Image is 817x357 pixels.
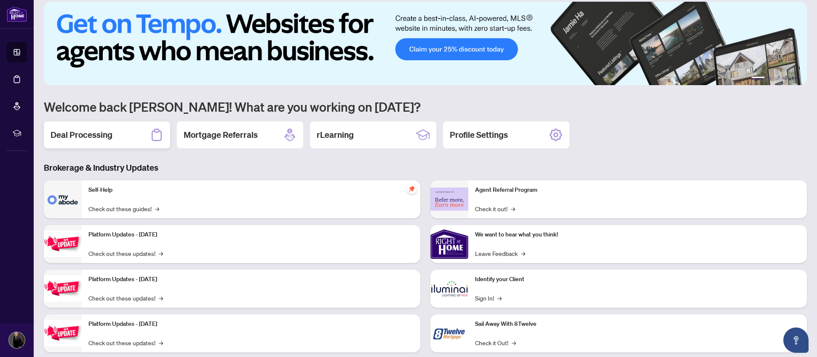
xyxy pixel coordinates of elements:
button: 4 [782,77,785,80]
p: Platform Updates - [DATE] [88,275,414,284]
p: Platform Updates - [DATE] [88,230,414,239]
a: Check out these updates!→ [88,293,163,303]
a: Check it Out!→ [475,338,516,347]
button: 2 [768,77,772,80]
img: Platform Updates - June 23, 2025 [44,320,82,346]
a: Check out these updates!→ [88,249,163,258]
h2: Profile Settings [450,129,508,141]
a: Check out these updates!→ [88,338,163,347]
p: Sail Away With 8Twelve [475,319,800,329]
span: → [497,293,502,303]
p: Platform Updates - [DATE] [88,319,414,329]
span: → [512,338,516,347]
a: Leave Feedback→ [475,249,525,258]
button: 6 [795,77,798,80]
span: → [511,204,515,213]
p: We want to hear what you think! [475,230,800,239]
img: Self-Help [44,180,82,218]
img: Slide 0 [44,2,807,85]
img: logo [7,6,27,22]
h1: Welcome back [PERSON_NAME]! What are you working on [DATE]? [44,99,807,115]
button: 1 [751,77,765,80]
a: Check it out!→ [475,204,515,213]
a: Sign In!→ [475,293,502,303]
img: Agent Referral Program [430,188,468,211]
img: Identify your Client [430,270,468,308]
span: pushpin [407,184,417,194]
a: Check out these guides!→ [88,204,159,213]
img: Platform Updates - July 8, 2025 [44,275,82,302]
img: We want to hear what you think! [430,225,468,263]
p: Identify your Client [475,275,800,284]
span: → [159,338,163,347]
img: Platform Updates - July 21, 2025 [44,231,82,257]
h3: Brokerage & Industry Updates [44,162,807,174]
p: Agent Referral Program [475,185,800,195]
h2: Deal Processing [51,129,112,141]
p: Self-Help [88,185,414,195]
span: → [159,249,163,258]
span: → [159,293,163,303]
button: 3 [775,77,778,80]
img: Sail Away With 8Twelve [430,314,468,352]
h2: Mortgage Referrals [184,129,258,141]
span: → [521,249,525,258]
img: Profile Icon [9,332,25,348]
button: 5 [788,77,792,80]
button: Open asap [783,327,809,353]
h2: rLearning [317,129,354,141]
span: → [155,204,159,213]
